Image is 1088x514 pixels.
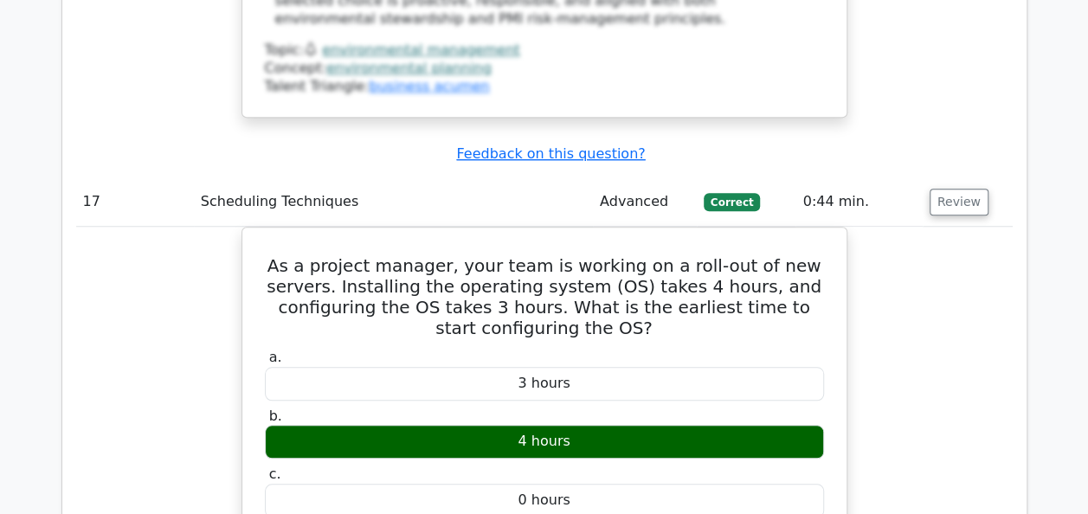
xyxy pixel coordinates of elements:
a: business acumen [369,78,489,94]
div: Talent Triangle: [265,42,824,95]
td: Advanced [593,177,697,227]
span: a. [269,349,282,365]
a: environmental management [322,42,519,58]
span: c. [269,466,281,482]
td: Scheduling Techniques [194,177,593,227]
div: 3 hours [265,367,824,401]
span: Correct [704,193,760,210]
a: Feedback on this question? [456,145,645,162]
span: b. [269,408,282,424]
h5: As a project manager, your team is working on a roll-out of new servers. Installing the operating... [263,255,826,338]
a: environmental planning [326,60,492,76]
td: 0:44 min. [795,177,922,227]
div: Concept: [265,60,824,78]
div: 4 hours [265,425,824,459]
div: Topic: [265,42,824,60]
td: 17 [76,177,194,227]
button: Review [930,189,988,215]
